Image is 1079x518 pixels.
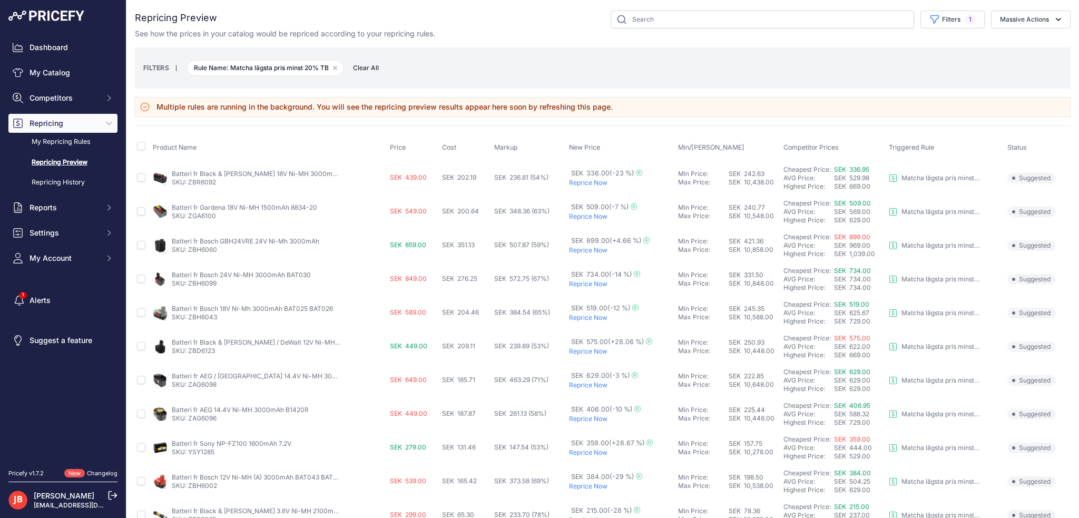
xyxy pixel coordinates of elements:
[783,402,831,409] a: Cheapest Price:
[834,469,871,477] a: SEK 384.00
[172,279,217,287] a: SKU: ZBH6099
[442,409,476,417] span: SEK 187.87
[901,208,980,216] p: Matcha lägsta pris minst 20% TB
[30,253,99,263] span: My Account
[610,473,634,481] span: (-29 %)
[783,143,839,151] span: Competitor Prices
[34,501,144,509] a: [EMAIL_ADDRESS][DOMAIN_NAME]
[901,343,980,351] p: Matcha lägsta pris minst 20% TB
[442,376,475,384] span: SEK 185.71
[172,473,345,481] a: Batteri fr Bosch 12V Ni-MH (A) 3000mAh BAT043 BAT045
[783,182,825,190] a: Highest Price:
[172,246,217,253] a: SKU: ZBH6060
[889,477,980,486] a: Matcha lägsta pris minst 20% TB
[494,275,549,282] span: SEK 572.75 (67%)
[889,410,980,418] a: Matcha lägsta pris minst 20% TB
[64,469,85,478] span: New
[783,174,834,182] div: AVG Price:
[1007,173,1056,183] span: Suggested
[834,452,870,460] span: SEK 529.00
[834,233,870,241] a: SEK 899.00
[783,486,825,494] a: Highest Price:
[729,170,779,178] div: SEK 242.63
[1007,476,1056,487] span: Suggested
[390,342,427,350] span: SEK 449.00
[569,448,674,457] p: Reprice Now
[569,179,674,187] p: Reprice Now
[172,380,217,388] a: SKU: ZAG6098
[494,207,550,215] span: SEK 348.36 (63%)
[678,347,729,355] div: Max Price:
[569,347,674,356] p: Reprice Now
[172,347,215,355] a: SKU: ZBD6123
[901,275,980,284] p: Matcha lägsta pris minst 20% TB
[390,409,427,417] span: SEK 449.00
[1007,443,1056,453] span: Suggested
[783,452,825,460] a: Highest Price:
[678,439,729,448] div: Min Price:
[678,338,729,347] div: Min Price:
[783,275,834,284] div: AVG Price:
[1007,274,1056,285] span: Suggested
[30,228,99,238] span: Settings
[889,143,934,151] span: Triggered Rule
[783,309,834,317] div: AVG Price:
[678,313,729,321] div: Max Price:
[834,275,885,284] div: SEK 734.00
[834,368,870,376] span: SEK 629.00
[8,11,84,21] img: Pricefy Logo
[348,63,384,73] button: Clear All
[390,275,427,282] span: SEK 849.00
[834,182,870,190] span: SEK 669.00
[494,477,549,485] span: SEK 373.58 (69%)
[442,443,476,451] span: SEK 131.46
[783,385,825,393] a: Highest Price:
[569,246,674,255] p: Reprice Now
[1007,375,1056,386] span: Suggested
[729,237,779,246] div: SEK 421.36
[30,118,99,129] span: Repricing
[610,372,630,379] span: (-3 %)
[783,351,825,359] a: Highest Price:
[729,313,779,321] div: SEK 10,588.00
[783,343,834,351] div: AVG Price:
[889,241,980,250] a: Matcha lägsta pris minst 20% TB
[610,169,634,177] span: (-23 %)
[729,271,779,279] div: SEK 331.50
[608,338,644,346] span: (+28.06 %)
[135,11,217,25] h2: Repricing Preview
[571,203,637,211] span: SEK 509.00
[783,250,825,258] a: Highest Price:
[729,380,779,389] div: SEK 10,648.00
[494,308,550,316] span: SEK 384.54 (65%)
[834,174,885,182] div: SEK 529.98
[834,503,869,511] span: SEK 215.00
[571,473,642,481] span: SEK 384.00
[834,351,870,359] span: SEK 669.00
[729,448,779,456] div: SEK 10,278.00
[569,280,674,288] p: Reprice Now
[569,212,674,221] p: Reprice Now
[610,405,633,413] span: (-10 %)
[729,338,779,347] div: SEK 250.93
[834,418,870,426] span: SEK 729.00
[834,208,885,216] div: SEK 569.00
[783,376,834,385] div: AVG Price:
[783,165,831,173] a: Cheapest Price:
[729,372,779,380] div: SEK 222.85
[834,284,871,291] span: SEK 734.00
[390,477,426,485] span: SEK 539.00
[834,199,871,207] a: SEK 509.00
[834,334,870,342] span: SEK 575.00
[571,237,650,245] span: SEK 899.00
[172,178,216,186] a: SKU: ZBR6092
[729,473,779,482] div: SEK 198.50
[729,406,779,414] div: SEK 225.44
[678,246,729,254] div: Max Price:
[172,203,317,211] a: Batteri fr Gardena 18V Ni-MH 1500mAh 8834-20
[783,368,831,376] a: Cheapest Price:
[678,507,729,515] div: Min Price:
